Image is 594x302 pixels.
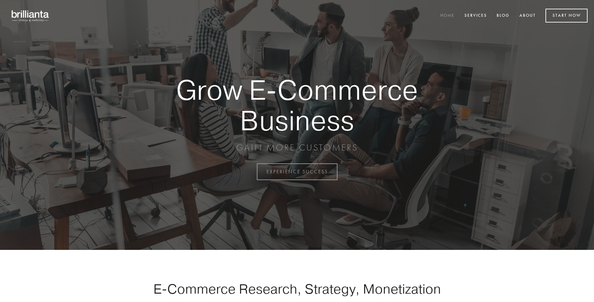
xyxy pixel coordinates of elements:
img: brillianta - research, strategy, marketing [6,6,55,25]
a: Home [436,11,459,21]
strong: Grow E-Commerce Business [154,75,440,135]
h1: E-Commerce Research, Strategy, Monetization [133,281,461,297]
p: GAIN MORE CUSTOMERS [154,142,440,153]
a: About [515,11,540,21]
a: Start Now [545,9,588,23]
a: Blog [492,11,514,21]
a: Services [460,11,491,21]
a: EXPERIENCE SUCCESS [257,163,337,180]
